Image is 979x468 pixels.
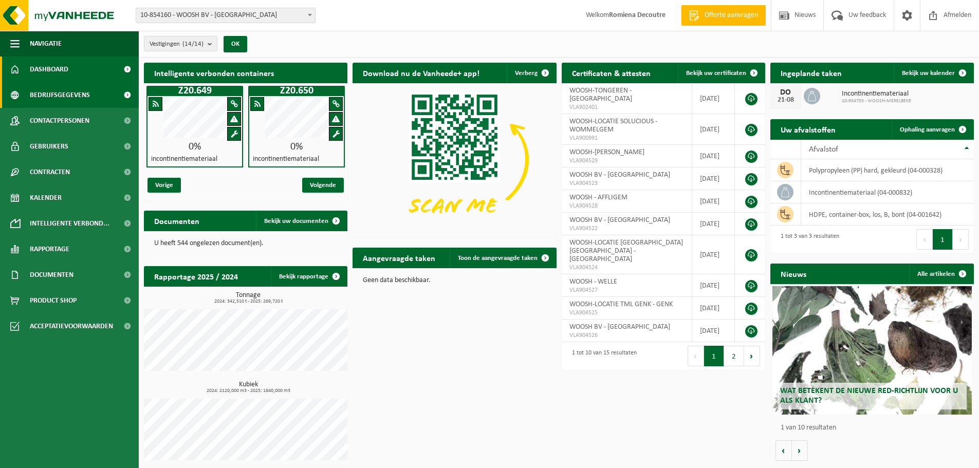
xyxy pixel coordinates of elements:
[770,119,846,139] h2: Uw afvalstoffen
[772,286,972,415] a: Wat betekent de nieuwe RED-richtlijn voor u als klant?
[953,229,969,250] button: Next
[809,145,838,154] span: Afvalstof
[569,331,684,340] span: VLA904526
[775,440,792,461] button: Vorige
[801,159,974,181] td: polypropyleen (PP) hard, gekleurd (04-000328)
[144,266,248,286] h2: Rapportage 2025 / 2024
[569,202,684,210] span: VLA904528
[569,134,684,142] span: VLA900991
[515,70,538,77] span: Verberg
[151,156,217,163] h4: incontinentiemateriaal
[569,194,627,201] span: WOOSH - AFFLIGEM
[775,88,796,97] div: DO
[692,190,735,213] td: [DATE]
[704,346,724,366] button: 1
[569,118,657,134] span: WOOSH-LOCATIE SOLUCIOUS - WOMMELGEM
[909,264,973,284] a: Alle artikelen
[149,388,347,394] span: 2024: 2120,000 m3 - 2025: 1840,000 m3
[253,156,319,163] h4: incontinentiemateriaal
[30,159,70,185] span: Contracten
[569,239,683,263] span: WOOSH-LOCATIE [GEOGRAPHIC_DATA] [GEOGRAPHIC_DATA] - [GEOGRAPHIC_DATA]
[569,148,644,156] span: WOOSH-[PERSON_NAME]
[770,63,852,83] h2: Ingeplande taken
[30,57,68,82] span: Dashboard
[144,63,347,83] h2: Intelligente verbonden containers
[688,346,704,366] button: Previous
[569,216,670,224] span: WOOSH BV - [GEOGRAPHIC_DATA]
[569,286,684,294] span: VLA904527
[30,313,113,339] span: Acceptatievoorwaarden
[892,119,973,140] a: Ophaling aanvragen
[692,114,735,145] td: [DATE]
[149,381,347,394] h3: Kubiek
[894,63,973,83] a: Bekijk uw kalender
[792,440,808,461] button: Volgende
[692,274,735,297] td: [DATE]
[569,171,670,179] span: WOOSH BV - [GEOGRAPHIC_DATA]
[256,211,346,231] a: Bekijk uw documenten
[136,8,315,23] span: 10-854160 - WOOSH BV - GENT
[353,248,446,268] h2: Aangevraagde taken
[30,31,62,57] span: Navigatie
[692,145,735,167] td: [DATE]
[569,179,684,188] span: VLA904523
[30,211,109,236] span: Intelligente verbond...
[30,288,77,313] span: Product Shop
[569,103,684,111] span: VLA902401
[224,36,247,52] button: OK
[353,63,490,83] h2: Download nu de Vanheede+ app!
[147,178,181,193] span: Vorige
[801,181,974,203] td: incontinentiemateriaal (04-000832)
[692,213,735,235] td: [DATE]
[149,292,347,304] h3: Tonnage
[724,346,744,366] button: 2
[569,301,673,308] span: WOOSH-LOCATIE TML GENK - GENK
[302,178,344,193] span: Volgende
[775,228,839,251] div: 1 tot 3 van 3 resultaten
[842,90,911,98] span: Incontinentiemateriaal
[30,185,62,211] span: Kalender
[900,126,955,133] span: Ophaling aanvragen
[450,248,556,268] a: Toon de aangevraagde taken
[182,41,204,47] count: (14/14)
[264,218,328,224] span: Bekijk uw documenten
[149,299,347,304] span: 2024: 342,510 t - 2025: 269,720 t
[780,387,958,405] span: Wat betekent de nieuwe RED-richtlijn voor u als klant?
[30,262,73,288] span: Documenten
[144,211,210,231] h2: Documenten
[363,277,546,284] p: Geen data beschikbaar.
[569,323,670,331] span: WOOSH BV - [GEOGRAPHIC_DATA]
[569,157,684,165] span: VLA904529
[686,70,746,77] span: Bekijk uw certificaten
[30,236,69,262] span: Rapportage
[271,266,346,287] a: Bekijk rapportage
[147,142,242,152] div: 0%
[569,87,632,103] span: WOOSH-TONGEREN - [GEOGRAPHIC_DATA]
[801,203,974,226] td: HDPE, container-box, los, B, bont (04-001642)
[781,424,969,432] p: 1 van 10 resultaten
[569,224,684,233] span: VLA904522
[692,235,735,274] td: [DATE]
[149,86,241,96] h1: Z20.649
[902,70,955,77] span: Bekijk uw kalender
[569,278,617,286] span: WOOSH - WELLE
[154,240,337,247] p: U heeft 544 ongelezen document(en).
[744,346,760,366] button: Next
[609,11,666,19] strong: Romiena Decoutre
[692,83,735,114] td: [DATE]
[569,264,684,272] span: VLA904524
[775,97,796,104] div: 21-08
[842,98,911,104] span: 10-954755 - WOOSH-MERELBEKE
[702,10,761,21] span: Offerte aanvragen
[567,345,637,367] div: 1 tot 10 van 15 resultaten
[150,36,204,52] span: Vestigingen
[681,5,766,26] a: Offerte aanvragen
[144,36,217,51] button: Vestigingen(14/14)
[692,320,735,342] td: [DATE]
[692,297,735,320] td: [DATE]
[136,8,316,23] span: 10-854160 - WOOSH BV - GENT
[353,83,556,236] img: Download de VHEPlus App
[30,82,90,108] span: Bedrijfsgegevens
[562,63,661,83] h2: Certificaten & attesten
[678,63,764,83] a: Bekijk uw certificaten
